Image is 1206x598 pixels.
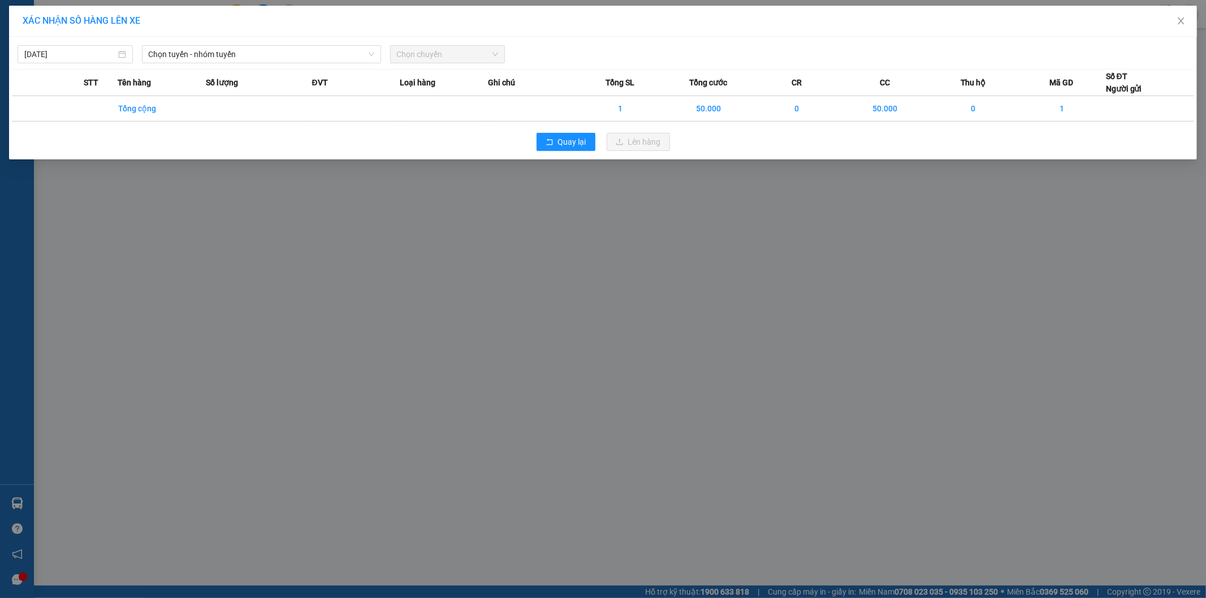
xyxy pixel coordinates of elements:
span: close [1177,16,1186,25]
span: Tổng cước [690,76,728,89]
span: down [368,51,375,58]
span: ĐVT [312,76,328,89]
span: XÁC NHẬN SỐ HÀNG LÊN XE [23,15,140,26]
td: 50.000 [665,96,753,122]
button: Close [1165,6,1197,37]
input: 15/09/2025 [24,48,116,60]
span: CC [880,76,890,89]
span: Tên hàng [118,76,151,89]
span: rollback [546,138,554,147]
span: Mã GD [1049,76,1073,89]
span: Thu hộ [961,76,986,89]
td: 50.000 [841,96,930,122]
span: Chọn chuyến [397,46,499,63]
span: Loại hàng [400,76,436,89]
span: Tổng SL [606,76,635,89]
span: Ghi chú [489,76,516,89]
span: Quay lại [558,136,586,148]
td: 0 [753,96,841,122]
div: Số ĐT Người gửi [1106,70,1142,95]
button: rollbackQuay lại [537,133,595,151]
td: 1 [577,96,665,122]
td: 1 [1018,96,1106,122]
td: 0 [930,96,1018,122]
td: Tổng cộng [118,96,206,122]
button: uploadLên hàng [607,133,670,151]
span: CR [792,76,802,89]
span: STT [84,76,98,89]
span: Số lượng [206,76,238,89]
span: Chọn tuyến - nhóm tuyến [149,46,374,63]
